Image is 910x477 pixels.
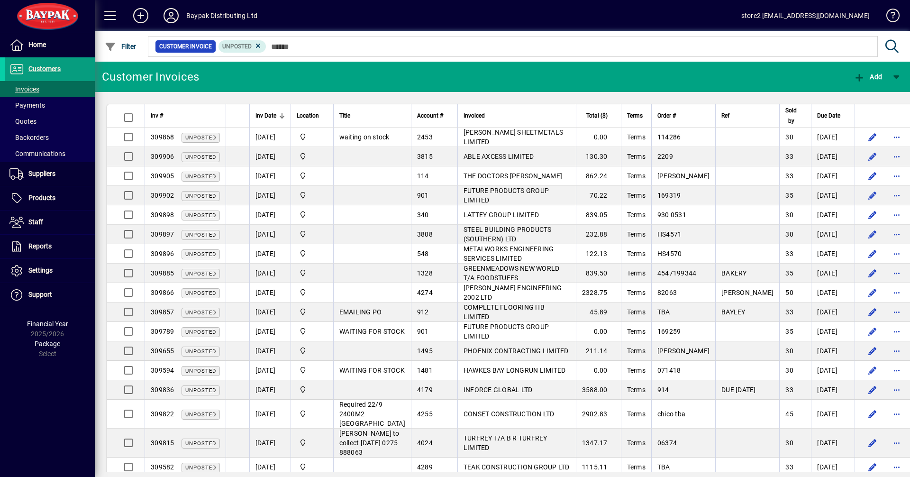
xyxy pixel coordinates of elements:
span: Order # [657,110,676,121]
button: Edit [864,246,880,261]
span: 914 [657,386,669,394]
span: 82063 [657,289,677,296]
span: Baypak - Onekawa [297,171,328,181]
span: Terms [627,172,646,180]
span: Customer Invoice [159,42,212,51]
button: Edit [864,227,880,242]
span: DUE [DATE] [721,386,756,394]
span: 309885 [151,269,174,277]
button: Edit [864,435,880,450]
span: PHOENIX CONTRACTING LIMITED [464,347,569,355]
span: Terms [627,133,646,141]
span: [PERSON_NAME] [721,289,773,296]
div: Invoiced [464,110,570,121]
span: 33 [785,463,793,471]
span: Terms [627,269,646,277]
button: Edit [864,285,880,300]
span: 30 [785,133,793,141]
span: METALWORKS ENGINEERING SERVICES LIMITED [464,245,554,262]
div: Location [297,110,328,121]
td: [DATE] [249,128,291,147]
span: Unposted [185,387,216,394]
span: 901 [417,192,429,199]
span: Ref [721,110,729,121]
span: Baypak - Onekawa [297,132,328,142]
span: Unposted [185,232,216,238]
span: Inv # [151,110,163,121]
span: Unposted [185,135,216,141]
span: Baypak - Onekawa [297,268,328,278]
span: Terms [627,439,646,447]
span: Baypak - Onekawa [297,365,328,376]
span: 30 [785,347,793,355]
span: Baypak - Onekawa [297,346,328,356]
span: Invoices [9,85,39,93]
span: 33 [785,153,793,160]
button: More options [889,304,904,320]
td: 211.14 [576,341,621,361]
span: [PERSON_NAME] to collect [DATE] 0275 888063 [339,430,400,456]
button: More options [889,382,904,397]
div: Ref [721,110,773,121]
span: Unposted [185,212,216,219]
td: 0.00 [576,361,621,380]
button: Edit [864,382,880,397]
td: 232.88 [576,225,621,244]
td: 2328.75 [576,283,621,303]
span: Location [297,110,319,121]
span: 4179 [417,386,433,394]
span: TBA [657,308,670,316]
span: Baypak - Onekawa [297,287,328,298]
span: 930 0531 [657,211,686,219]
span: Terms [627,250,646,257]
span: Total ($) [586,110,608,121]
span: waiting on stock [339,133,390,141]
span: COMPLETE FLOORING HB LIMITED [464,303,545,321]
span: Payments [9,101,45,109]
span: Staff [28,218,43,226]
span: CONSET CONSTRUCTION LTD [464,410,555,418]
span: 33 [785,172,793,180]
td: [DATE] [249,322,291,341]
span: Communications [9,150,65,157]
span: 309594 [151,367,174,374]
span: 35 [785,269,793,277]
div: Baypak Distributing Ltd [186,8,257,23]
td: [DATE] [249,283,291,303]
div: Due Date [817,110,849,121]
span: Terms [627,410,646,418]
div: Account # [417,110,452,121]
button: Edit [864,343,880,358]
td: [DATE] [811,341,855,361]
span: 1481 [417,367,433,374]
span: BAKERY [721,269,747,277]
span: 30 [785,367,793,374]
span: 2453 [417,133,433,141]
span: Filter [105,43,136,50]
button: Edit [864,304,880,320]
span: 33 [785,308,793,316]
span: 33 [785,250,793,257]
span: Unposted [185,154,216,160]
span: Baypak - Onekawa [297,229,328,239]
span: Baypak - Onekawa [297,248,328,259]
span: 4274 [417,289,433,296]
span: 30 [785,439,793,447]
span: Account # [417,110,443,121]
span: 3815 [417,153,433,160]
button: Edit [864,324,880,339]
span: Terms [627,153,646,160]
span: Unposted [185,329,216,335]
button: More options [889,285,904,300]
span: Unposted [185,290,216,296]
span: 114286 [657,133,681,141]
span: chico tba [657,410,685,418]
span: TURFREY T/A B R TURFREY LIMITED [464,434,547,451]
button: More options [889,129,904,145]
span: Unposted [185,412,216,418]
td: [DATE] [249,361,291,380]
a: Home [5,33,95,57]
span: Unposted [185,440,216,447]
td: [DATE] [249,458,291,477]
span: FUTURE PRODUCTS GROUP LIMITED [464,187,549,204]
